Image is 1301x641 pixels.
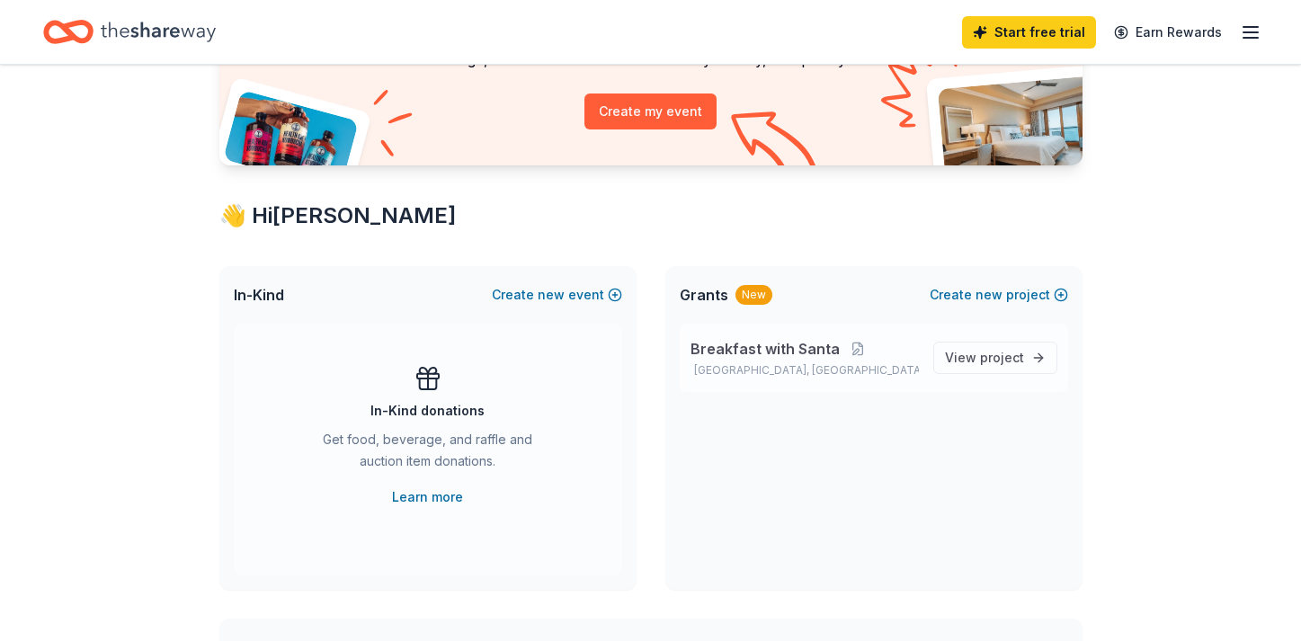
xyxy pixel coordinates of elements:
[538,284,565,306] span: new
[962,16,1096,49] a: Start free trial
[306,429,550,479] div: Get food, beverage, and raffle and auction item donations.
[976,284,1002,306] span: new
[219,201,1083,230] div: 👋 Hi [PERSON_NAME]
[1103,16,1233,49] a: Earn Rewards
[584,93,717,129] button: Create my event
[680,284,728,306] span: Grants
[930,284,1068,306] button: Createnewproject
[392,486,463,508] a: Learn more
[980,350,1024,365] span: project
[731,111,821,179] img: Curvy arrow
[691,363,919,378] p: [GEOGRAPHIC_DATA], [GEOGRAPHIC_DATA]
[234,284,284,306] span: In-Kind
[735,285,772,305] div: New
[43,11,216,53] a: Home
[945,347,1024,369] span: View
[370,400,485,422] div: In-Kind donations
[492,284,622,306] button: Createnewevent
[691,338,840,360] span: Breakfast with Santa
[933,342,1057,374] a: View project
